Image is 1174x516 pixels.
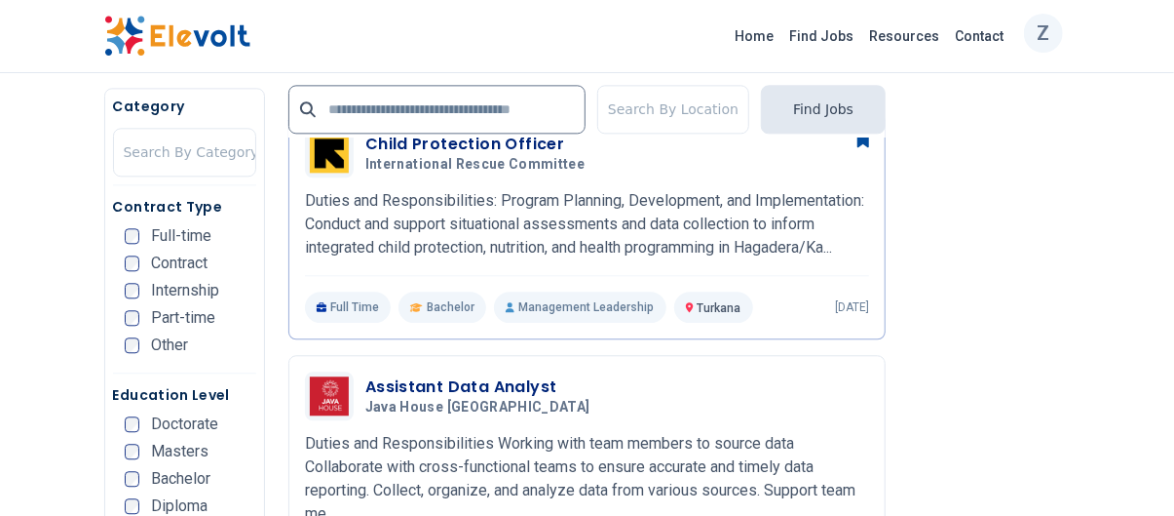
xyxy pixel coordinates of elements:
span: Other [151,337,188,353]
span: Contract [151,256,208,271]
p: Z [1037,9,1049,58]
span: Turkana [698,301,741,315]
a: Home [728,20,782,52]
span: International Rescue Committee [365,156,586,174]
h3: Child Protection Officer [365,133,593,156]
h5: Contract Type [113,197,256,217]
input: Diploma [125,498,140,514]
h5: Category [113,97,256,116]
a: Resources [862,20,948,52]
a: Find Jobs [782,20,862,52]
img: International Rescue Committee [310,134,349,173]
input: Other [125,337,140,353]
p: Duties and Responsibilities: Program Planning, Development, and Implementation: Conduct and suppo... [305,189,869,259]
span: Masters [151,444,208,459]
input: Part-time [125,310,140,326]
a: International Rescue CommitteeChild Protection OfficerInternational Rescue CommitteeDuties and Re... [305,129,869,323]
img: Java House Africa [310,377,349,416]
span: Part-time [151,310,215,326]
h3: Assistant Data Analyst [365,376,598,399]
input: Contract [125,256,140,271]
button: Z [1024,14,1063,53]
span: Java House [GEOGRAPHIC_DATA] [365,399,590,417]
span: Internship [151,283,219,298]
input: Masters [125,444,140,459]
h5: Education Level [113,385,256,405]
span: Diploma [151,498,208,514]
input: Doctorate [125,417,140,432]
p: Management Leadership [494,292,665,323]
a: Contact [948,20,1012,52]
p: [DATE] [835,299,869,315]
span: Full-time [151,228,211,244]
img: Elevolt [104,16,250,57]
iframe: Chat Widget [1077,422,1174,516]
input: Full-time [125,228,140,244]
p: Full Time [305,292,392,323]
span: Bachelor [151,471,210,487]
span: Doctorate [151,417,218,432]
span: Bachelor [427,299,474,315]
input: Bachelor [125,471,140,487]
input: Internship [125,283,140,298]
button: Find Jobs [761,85,886,134]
